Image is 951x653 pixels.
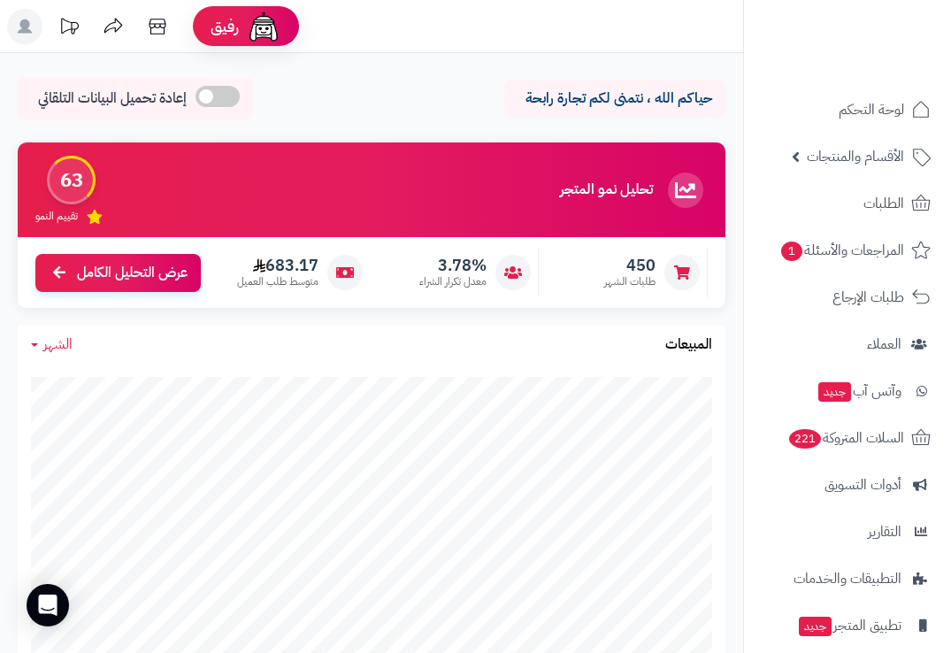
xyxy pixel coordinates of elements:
span: العملاء [867,332,901,357]
img: ai-face.png [246,9,281,44]
span: المراجعات والأسئلة [779,238,904,263]
span: الشهر [43,334,73,355]
span: التقارير [868,519,901,544]
a: وآتس آبجديد [755,370,940,412]
span: جديد [818,382,851,402]
a: التطبيقات والخدمات [755,557,940,600]
h3: تحليل نمو المتجر [560,182,653,198]
span: رفيق [211,16,239,37]
a: العملاء [755,323,940,365]
span: التطبيقات والخدمات [794,566,901,591]
h3: المبيعات [665,337,712,353]
span: وآتس آب [817,379,901,403]
a: طلبات الإرجاع [755,276,940,319]
span: جديد [799,617,832,636]
span: الأقسام والمنتجات [807,144,904,169]
span: السلات المتروكة [787,426,904,450]
a: التقارير [755,511,940,553]
a: الطلبات [755,182,940,225]
span: 1 [781,242,802,261]
span: 450 [604,256,656,275]
img: logo-2.png [831,50,934,87]
span: متوسط طلب العميل [237,274,318,289]
span: أدوات التسويق [824,472,901,497]
span: لوحة التحكم [839,97,904,122]
span: 683.17 [237,256,318,275]
span: 221 [789,429,821,449]
a: تطبيق المتجرجديد [755,604,940,647]
a: السلات المتروكة221 [755,417,940,459]
span: طلبات الشهر [604,274,656,289]
a: عرض التحليل الكامل [35,254,201,292]
span: الطلبات [863,191,904,216]
span: إعادة تحميل البيانات التلقائي [38,88,187,109]
a: الشهر [31,334,73,355]
div: Open Intercom Messenger [27,584,69,626]
p: حياكم الله ، نتمنى لكم تجارة رابحة [518,88,712,109]
a: لوحة التحكم [755,88,940,131]
a: أدوات التسويق [755,464,940,506]
span: معدل تكرار الشراء [419,274,487,289]
span: 3.78% [419,256,487,275]
a: تحديثات المنصة [47,9,91,49]
a: المراجعات والأسئلة1 [755,229,940,272]
span: تقييم النمو [35,209,78,224]
span: طلبات الإرجاع [832,285,904,310]
span: تطبيق المتجر [797,613,901,638]
span: عرض التحليل الكامل [77,263,188,283]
